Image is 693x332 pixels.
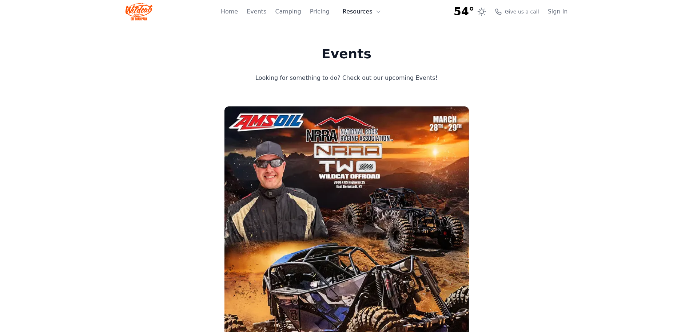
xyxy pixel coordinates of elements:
[338,4,386,19] button: Resources
[226,73,467,83] p: Looking for something to do? Check out our upcoming Events!
[495,8,539,15] a: Give us a call
[221,7,238,16] a: Home
[226,47,467,61] h1: Events
[310,7,330,16] a: Pricing
[126,3,153,20] img: Wildcat Logo
[505,8,539,15] span: Give us a call
[548,7,568,16] a: Sign In
[247,7,266,16] a: Events
[275,7,301,16] a: Camping
[454,5,474,18] span: 54°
